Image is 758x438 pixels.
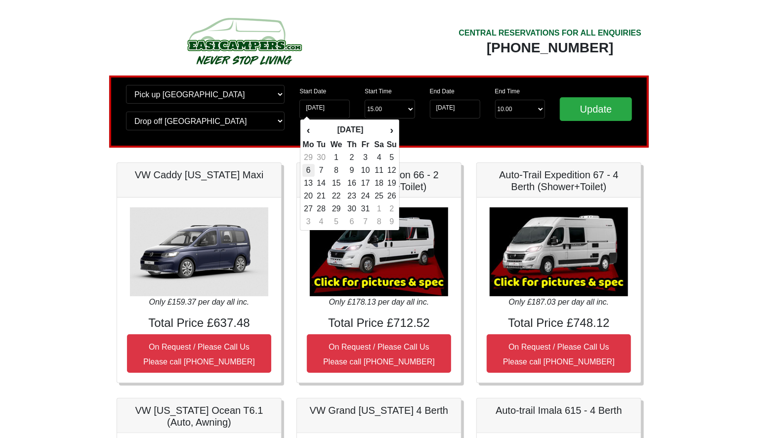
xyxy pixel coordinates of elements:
label: End Date [430,87,455,96]
td: 9 [345,164,359,177]
th: [DATE] [315,121,386,138]
td: 1 [372,202,386,215]
th: Th [345,138,359,151]
td: 23 [345,190,359,202]
i: Only £187.03 per day all inc. [509,298,609,306]
td: 8 [372,215,386,228]
td: 22 [328,190,345,202]
td: 2 [345,151,359,164]
td: 26 [386,190,397,202]
td: 29 [328,202,345,215]
td: 19 [386,177,397,190]
td: 13 [302,177,315,190]
td: 16 [345,177,359,190]
td: 17 [359,177,372,190]
th: Fr [359,138,372,151]
td: 10 [359,164,372,177]
td: 4 [315,215,328,228]
i: Only £159.37 per day all inc. [149,298,250,306]
th: › [386,121,397,138]
td: 28 [315,202,328,215]
img: VW Caddy California Maxi [130,207,268,296]
h5: VW [US_STATE] Ocean T6.1 (Auto, Awning) [127,404,271,428]
td: 8 [328,164,345,177]
small: On Request / Please Call Us Please call [PHONE_NUMBER] [143,343,255,366]
img: Auto-Trail Expedition 67 - 4 Berth (Shower+Toilet) [490,207,628,296]
div: CENTRAL RESERVATIONS FOR ALL ENQUIRIES [459,27,641,39]
td: 27 [302,202,315,215]
label: Start Time [365,87,392,96]
th: Su [386,138,397,151]
h4: Total Price £712.52 [307,316,451,330]
td: 29 [302,151,315,164]
td: 15 [328,177,345,190]
label: Start Date [299,87,326,96]
div: [PHONE_NUMBER] [459,39,641,57]
td: 18 [372,177,386,190]
td: 7 [315,164,328,177]
td: 4 [372,151,386,164]
h5: VW Grand [US_STATE] 4 Berth [307,404,451,416]
th: We [328,138,345,151]
td: 1 [328,151,345,164]
button: On Request / Please Call UsPlease call [PHONE_NUMBER] [487,334,631,373]
td: 6 [302,164,315,177]
td: 5 [386,151,397,164]
td: 31 [359,202,372,215]
input: Update [560,97,632,121]
td: 2 [386,202,397,215]
td: 9 [386,215,397,228]
h4: Total Price £748.12 [487,316,631,330]
th: ‹ [302,121,315,138]
td: 6 [345,215,359,228]
td: 25 [372,190,386,202]
h4: Total Price £637.48 [127,316,271,330]
label: End Time [495,87,520,96]
th: Mo [302,138,315,151]
input: Return Date [430,100,480,119]
button: On Request / Please Call UsPlease call [PHONE_NUMBER] [307,334,451,373]
h5: VW Caddy [US_STATE] Maxi [127,169,271,181]
td: 20 [302,190,315,202]
th: Tu [315,138,328,151]
td: 21 [315,190,328,202]
td: 14 [315,177,328,190]
td: 11 [372,164,386,177]
td: 3 [359,151,372,164]
td: 12 [386,164,397,177]
td: 24 [359,190,372,202]
td: 30 [345,202,359,215]
th: Sa [372,138,386,151]
input: Start Date [299,100,350,119]
h5: Auto-Trail Expedition 67 - 4 Berth (Shower+Toilet) [487,169,631,193]
h5: Auto-trail Imala 615 - 4 Berth [487,404,631,416]
img: campers-checkout-logo.png [150,14,338,68]
i: Only £178.13 per day all inc. [329,298,429,306]
td: 5 [328,215,345,228]
td: 3 [302,215,315,228]
button: On Request / Please Call UsPlease call [PHONE_NUMBER] [127,334,271,373]
td: 30 [315,151,328,164]
td: 7 [359,215,372,228]
small: On Request / Please Call Us Please call [PHONE_NUMBER] [503,343,615,366]
img: Auto-Trail Expedition 66 - 2 Berth (Shower+Toilet) [310,207,448,296]
small: On Request / Please Call Us Please call [PHONE_NUMBER] [323,343,435,366]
